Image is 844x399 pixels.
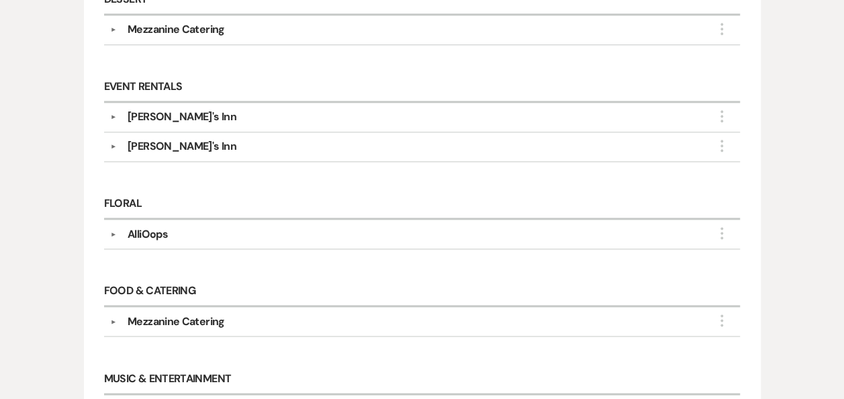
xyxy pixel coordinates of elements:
[105,26,122,33] button: ▼
[128,314,224,330] div: Mezzanine Catering
[104,73,741,103] h6: Event Rentals
[105,143,122,150] button: ▼
[128,21,224,38] div: Mezzanine Catering
[128,109,236,125] div: [PERSON_NAME]'s Inn
[105,114,122,120] button: ▼
[104,277,741,307] h6: Food & Catering
[105,231,122,238] button: ▼
[128,138,236,154] div: [PERSON_NAME]'s Inn
[104,190,741,220] h6: Floral
[104,365,741,394] h6: Music & Entertainment
[128,226,168,242] div: AlliOops
[105,318,122,325] button: ▼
